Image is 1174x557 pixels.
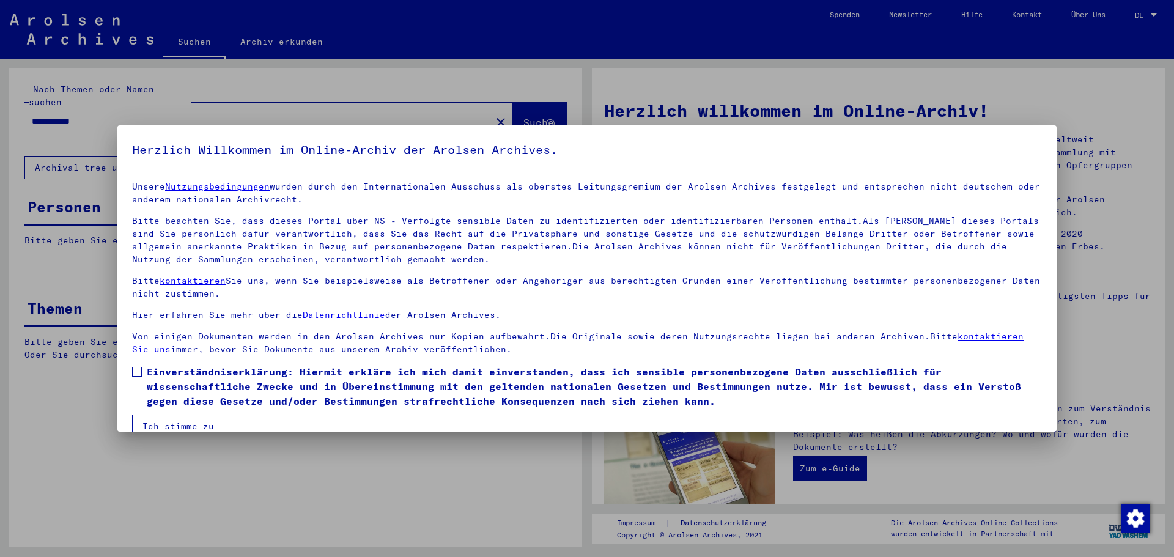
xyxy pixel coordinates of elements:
[132,331,1024,355] a: kontaktieren Sie uns
[303,309,385,320] a: Datenrichtlinie
[132,330,1042,356] p: Von einigen Dokumenten werden in den Arolsen Archives nur Kopien aufbewahrt.Die Originale sowie d...
[147,364,1042,408] span: Einverständniserklärung: Hiermit erkläre ich mich damit einverstanden, dass ich sensible personen...
[1121,504,1150,533] img: Zustimmung ändern
[132,415,224,438] button: Ich stimme zu
[160,275,226,286] a: kontaktieren
[132,180,1042,206] p: Unsere wurden durch den Internationalen Ausschuss als oberstes Leitungsgremium der Arolsen Archiv...
[132,275,1042,300] p: Bitte Sie uns, wenn Sie beispielsweise als Betroffener oder Angehöriger aus berechtigten Gründen ...
[1120,503,1150,533] div: Zustimmung ändern
[132,140,1042,160] h5: Herzlich Willkommen im Online-Archiv der Arolsen Archives.
[132,309,1042,322] p: Hier erfahren Sie mehr über die der Arolsen Archives.
[165,181,270,192] a: Nutzungsbedingungen
[132,215,1042,266] p: Bitte beachten Sie, dass dieses Portal über NS - Verfolgte sensible Daten zu identifizierten oder...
